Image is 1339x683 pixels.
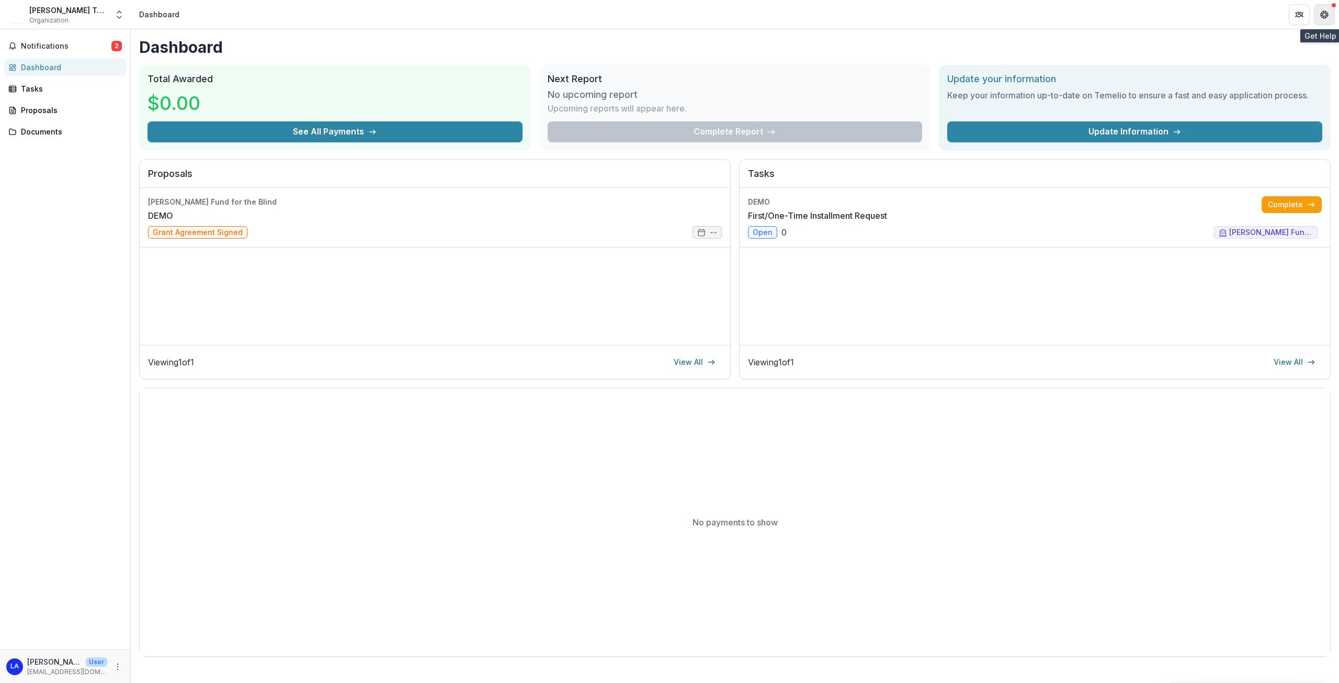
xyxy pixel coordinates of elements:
[112,4,127,25] button: Open entity switcher
[21,42,111,51] span: Notifications
[4,102,126,119] a: Proposals
[147,121,523,142] button: See All Payments
[748,168,1322,188] h2: Tasks
[21,62,118,73] div: Dashboard
[147,73,523,85] h2: Total Awarded
[748,209,887,222] a: First/One-Time Installment Request
[135,7,184,22] nav: breadcrumb
[139,9,179,20] div: Dashboard
[1314,4,1335,25] button: Get Help
[8,6,25,23] img: Sandra Test Org
[10,663,19,670] div: Lavelle Info Account
[548,73,923,85] h2: Next Report
[947,73,1322,85] h2: Update your information
[4,38,126,54] button: Notifications2
[1289,4,1310,25] button: Partners
[21,105,118,116] div: Proposals
[21,83,118,94] div: Tasks
[27,667,107,677] p: [EMAIL_ADDRESS][DOMAIN_NAME]
[29,5,108,16] div: [PERSON_NAME] Test Org
[21,126,118,137] div: Documents
[947,89,1322,102] h3: Keep your information up-to-date on Temelio to ensure a fast and easy application process.
[667,354,722,371] a: View All
[148,209,173,222] a: DEMO
[29,16,69,25] span: Organization
[4,59,126,76] a: Dashboard
[147,89,226,117] h3: $0.00
[4,80,126,97] a: Tasks
[548,102,687,115] p: Upcoming reports will appear here.
[111,660,124,673] button: More
[4,123,126,140] a: Documents
[548,89,638,100] h3: No upcoming report
[1267,354,1322,371] a: View All
[139,38,1331,57] h1: Dashboard
[947,121,1322,142] a: Update Information
[86,657,107,667] p: User
[748,356,794,368] p: Viewing 1 of 1
[1262,196,1322,213] a: Complete
[148,356,194,368] p: Viewing 1 of 1
[27,656,82,667] p: [PERSON_NAME] Info Account
[111,41,122,51] span: 2
[148,168,722,188] h2: Proposals
[140,388,1330,656] div: No payments to show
